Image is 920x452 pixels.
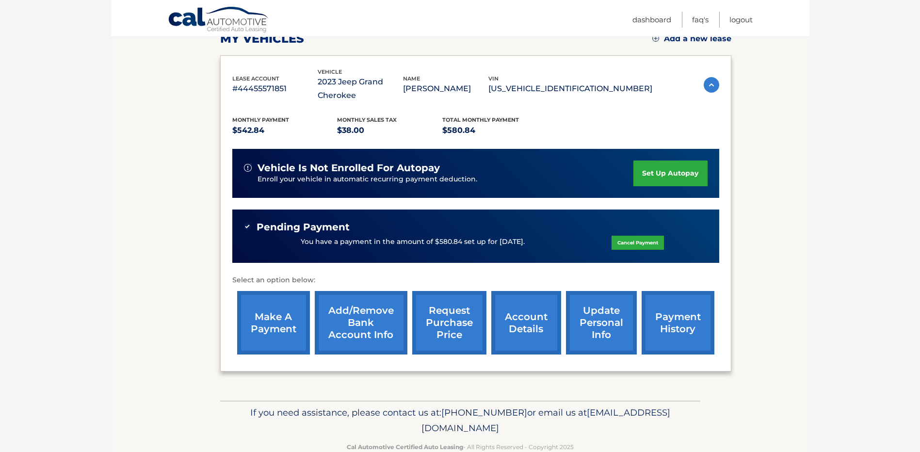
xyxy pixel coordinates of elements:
a: set up autopay [633,161,707,186]
span: Pending Payment [257,221,350,233]
a: Logout [729,12,753,28]
a: Cancel Payment [612,236,664,250]
strong: Cal Automotive Certified Auto Leasing [347,443,463,451]
p: $38.00 [337,124,442,137]
span: Monthly sales Tax [337,116,397,123]
p: $542.84 [232,124,338,137]
h2: my vehicles [220,32,304,46]
a: payment history [642,291,714,355]
span: [PHONE_NUMBER] [441,407,527,418]
p: - All Rights Reserved - Copyright 2025 [226,442,694,452]
p: $580.84 [442,124,548,137]
img: check-green.svg [244,223,251,230]
a: Add/Remove bank account info [315,291,407,355]
span: name [403,75,420,82]
p: [US_VEHICLE_IDENTIFICATION_NUMBER] [488,82,652,96]
p: 2023 Jeep Grand Cherokee [318,75,403,102]
p: #44455571851 [232,82,318,96]
p: Enroll your vehicle in automatic recurring payment deduction. [258,174,634,185]
p: You have a payment in the amount of $580.84 set up for [DATE]. [301,237,525,247]
span: Total Monthly Payment [442,116,519,123]
img: accordion-active.svg [704,77,719,93]
a: request purchase price [412,291,486,355]
a: Add a new lease [652,34,731,44]
a: make a payment [237,291,310,355]
p: If you need assistance, please contact us at: or email us at [226,405,694,436]
a: Cal Automotive [168,6,270,34]
img: add.svg [652,35,659,42]
p: Select an option below: [232,274,719,286]
span: vehicle [318,68,342,75]
span: lease account [232,75,279,82]
a: Dashboard [632,12,671,28]
a: account details [491,291,561,355]
span: [EMAIL_ADDRESS][DOMAIN_NAME] [421,407,670,434]
a: update personal info [566,291,637,355]
img: alert-white.svg [244,164,252,172]
a: FAQ's [692,12,709,28]
span: vehicle is not enrolled for autopay [258,162,440,174]
span: Monthly Payment [232,116,289,123]
span: vin [488,75,499,82]
p: [PERSON_NAME] [403,82,488,96]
